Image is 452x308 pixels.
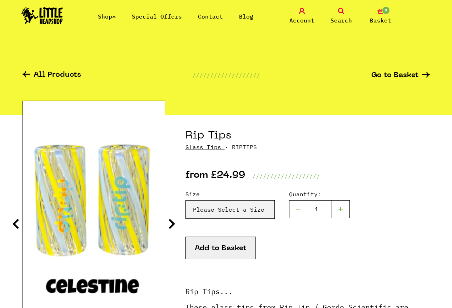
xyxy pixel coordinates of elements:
span: Basket [370,16,391,25]
a: Search [323,8,359,25]
p: · RIPTIPS [185,143,430,151]
a: Special Offers [132,13,182,20]
p: from £24.99 [185,172,245,180]
a: Shop [98,13,116,20]
button: Add to Basket [185,237,256,259]
label: Size [185,190,275,198]
p: /////////////////// [192,71,260,80]
span: Search [331,16,352,25]
img: Rip Tips image 1 [23,130,165,307]
a: Go to Basket [371,72,430,79]
a: Contact [198,13,223,20]
p: /////////////////// [252,172,320,180]
input: 1 [307,200,332,218]
img: Little Head Shop Logo [21,7,63,24]
h1: Rip Tips [185,129,430,143]
a: 0 Basket [363,8,398,25]
label: Quantity: [289,190,350,198]
a: All Products [23,71,81,80]
a: Glass Tips [185,143,221,151]
a: Blog [239,13,253,20]
span: Account [289,16,314,25]
span: 0 [382,6,390,15]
